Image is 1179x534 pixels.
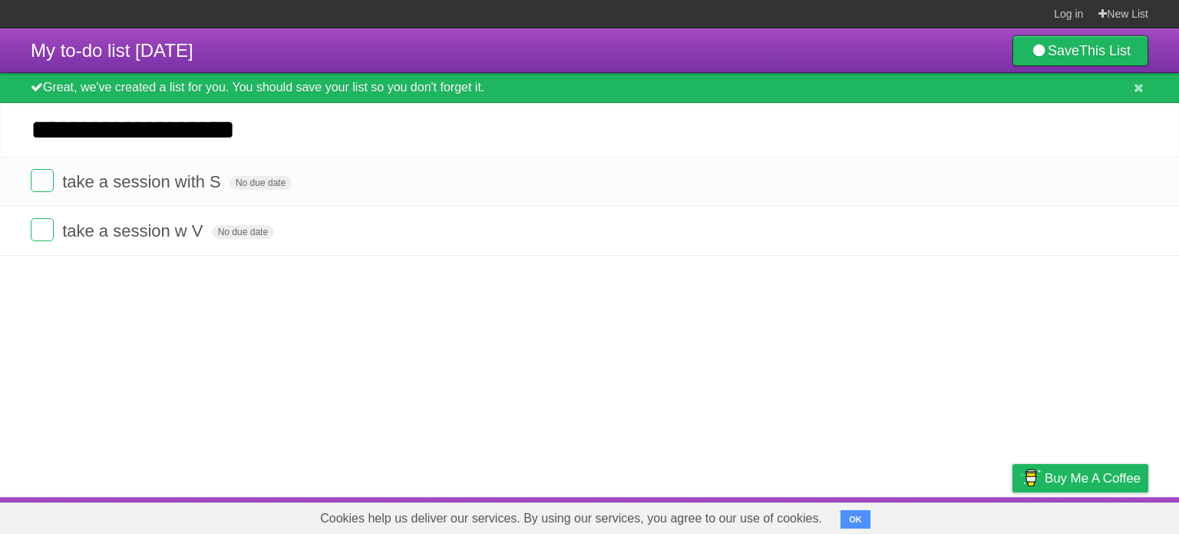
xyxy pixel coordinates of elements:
[62,172,225,191] span: take a session with S
[840,510,870,529] button: OK
[1012,464,1148,493] a: Buy me a coffee
[230,176,292,190] span: No due date
[62,221,206,240] span: take a session w V
[1052,501,1148,530] a: Suggest a feature
[1045,465,1141,492] span: Buy me a coffee
[940,501,974,530] a: Terms
[31,169,54,192] label: Done
[1020,465,1041,491] img: Buy me a coffee
[31,218,54,241] label: Done
[212,225,274,239] span: No due date
[1079,43,1131,58] b: This List
[31,40,193,61] span: My to-do list [DATE]
[859,501,921,530] a: Developers
[808,501,840,530] a: About
[992,501,1032,530] a: Privacy
[1012,35,1148,66] a: SaveThis List
[305,503,837,534] span: Cookies help us deliver our services. By using our services, you agree to our use of cookies.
